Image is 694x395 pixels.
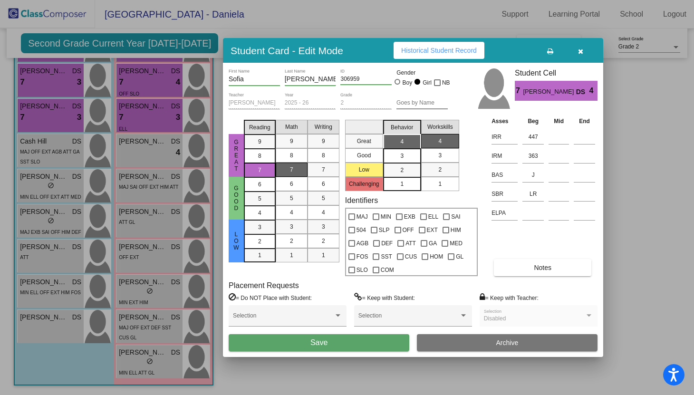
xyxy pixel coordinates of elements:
label: Placement Requests [229,281,299,290]
span: Workskills [427,123,453,131]
span: 5 [258,194,261,203]
span: 5 [290,194,293,202]
span: 4 [589,85,598,96]
span: SST [381,251,392,262]
span: Save [310,338,328,347]
span: 3 [400,152,404,160]
span: 4 [258,209,261,217]
span: MAJ [357,211,368,222]
span: 1 [438,180,442,188]
span: 1 [290,251,293,260]
div: Boy [402,78,413,87]
span: AGB [357,238,368,249]
input: assessment [492,149,518,163]
span: Good [232,185,241,212]
span: HIM [451,224,461,236]
span: 2 [290,237,293,245]
span: 3 [438,151,442,160]
span: Low [232,231,241,251]
span: 1 [400,180,404,188]
span: CUS [405,251,417,262]
span: FOS [357,251,368,262]
mat-label: Gender [396,68,448,77]
span: 7 [290,165,293,174]
th: End [571,116,598,126]
input: grade [340,100,392,106]
input: assessment [492,206,518,220]
span: 9 [290,137,293,145]
input: Enter ID [340,76,392,83]
span: MIN [381,211,391,222]
label: = Keep with Student: [354,293,415,302]
span: Disabled [484,315,506,322]
input: year [285,100,336,106]
span: MED [450,238,463,249]
span: 2 [400,166,404,174]
span: HOM [430,251,443,262]
span: SAI [451,211,460,222]
input: assessment [492,130,518,144]
div: Girl [422,78,432,87]
span: ELL [428,211,438,222]
span: 2 [438,165,442,174]
span: 1 [258,251,261,260]
span: [PERSON_NAME] [523,87,576,97]
span: 3 [258,223,261,231]
h3: Student Card - Edit Mode [231,45,343,57]
span: SLP [379,224,390,236]
span: 7 [322,165,325,174]
span: GL [456,251,463,262]
input: goes by name [396,100,448,106]
span: NB [442,77,450,88]
span: Great [232,139,241,172]
th: Mid [546,116,571,126]
label: Identifiers [345,196,378,205]
span: 2 [258,237,261,246]
span: 9 [322,137,325,145]
button: Historical Student Record [394,42,484,59]
label: = Keep with Teacher: [480,293,539,302]
span: 7 [515,85,523,96]
span: Writing [315,123,332,131]
span: Notes [534,264,551,271]
span: 6 [322,180,325,188]
span: 6 [290,180,293,188]
h3: Student Cell [515,68,598,77]
span: 8 [258,152,261,160]
span: DEF [381,238,393,249]
span: Archive [496,339,519,347]
input: assessment [492,168,518,182]
span: Behavior [391,123,413,132]
span: EXT [427,224,438,236]
span: ATT [405,238,416,249]
button: Notes [494,259,591,276]
th: Beg [520,116,546,126]
span: DS [576,87,589,97]
span: SLO [357,264,368,276]
span: COM [381,264,394,276]
button: Save [229,334,409,351]
input: assessment [492,187,518,201]
span: 5 [322,194,325,202]
span: 1 [322,251,325,260]
span: 3 [290,222,293,231]
span: 2 [322,237,325,245]
span: 7 [258,166,261,174]
span: EXB [404,211,415,222]
th: Asses [489,116,520,126]
input: teacher [229,100,280,106]
span: GA [429,238,437,249]
span: 504 [357,224,366,236]
span: 4 [400,137,404,146]
span: Historical Student Record [401,47,477,54]
span: OFF [403,224,414,236]
span: 4 [322,208,325,217]
span: Reading [249,123,270,132]
span: 3 [322,222,325,231]
span: Math [285,123,298,131]
span: 8 [290,151,293,160]
span: 9 [258,137,261,146]
label: = Do NOT Place with Student: [229,293,312,302]
span: 8 [322,151,325,160]
button: Archive [417,334,598,351]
